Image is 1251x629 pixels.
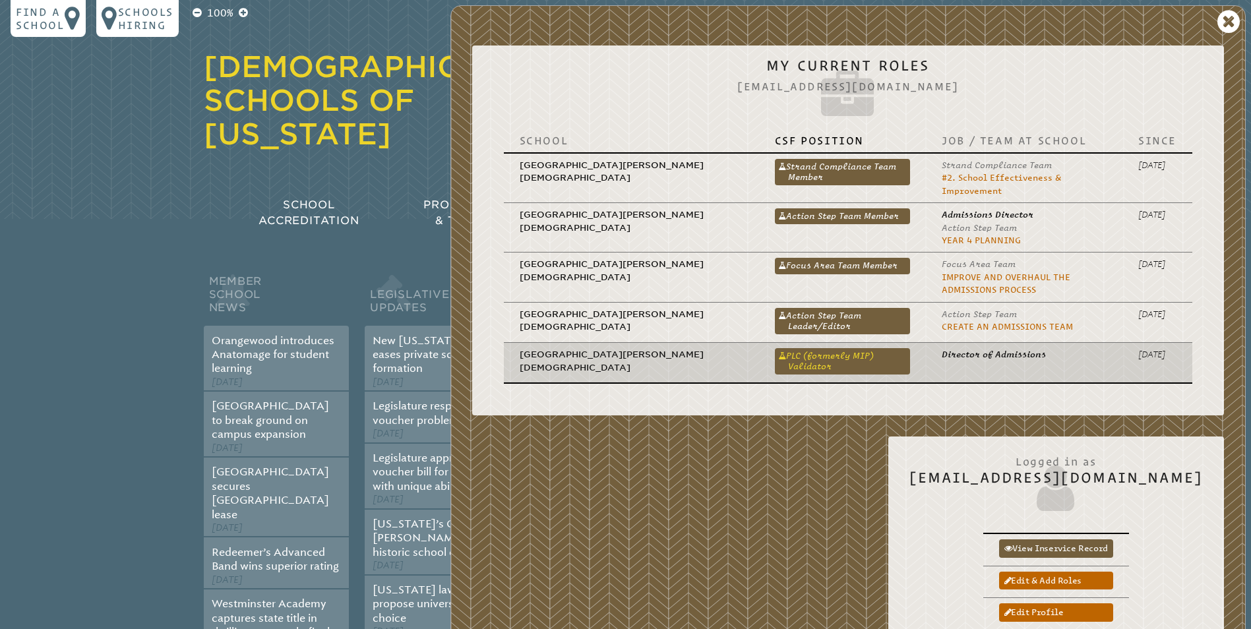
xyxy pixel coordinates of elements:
[212,442,243,454] span: [DATE]
[942,259,1016,269] span: Focus Area Team
[999,572,1113,589] a: Edit & add roles
[365,272,510,326] h2: Legislative Updates
[373,400,490,426] a: Legislature responds to voucher problems
[212,546,339,572] a: Redeemer’s Advanced Band wins superior rating
[942,322,1073,332] a: Create an Admissions Team
[942,223,1017,233] span: Action Step Team
[373,584,499,624] a: [US_STATE] lawmakers propose universal school choice
[204,49,578,151] a: [DEMOGRAPHIC_DATA] Schools of [US_STATE]
[942,134,1107,147] p: Job / Team at School
[373,560,404,571] span: [DATE]
[942,235,1021,245] a: Year 4 planning
[1138,348,1176,361] p: [DATE]
[909,448,1203,469] span: Logged in as
[775,258,910,274] a: Focus Area Team Member
[118,5,173,32] p: Schools Hiring
[212,465,329,520] a: [GEOGRAPHIC_DATA] secures [GEOGRAPHIC_DATA] lease
[520,159,743,185] p: [GEOGRAPHIC_DATA][PERSON_NAME][DEMOGRAPHIC_DATA]
[520,258,743,284] p: [GEOGRAPHIC_DATA][PERSON_NAME][DEMOGRAPHIC_DATA]
[775,308,910,334] a: Action Step Team Leader/Editor
[999,603,1113,621] a: Edit profile
[212,400,329,440] a: [GEOGRAPHIC_DATA] to break ground on campus expansion
[1138,308,1176,320] p: [DATE]
[1138,208,1176,221] p: [DATE]
[520,308,743,334] p: [GEOGRAPHIC_DATA][PERSON_NAME][DEMOGRAPHIC_DATA]
[423,198,616,227] span: Professional Development & Teacher Certification
[212,334,334,375] a: Orangewood introduces Anatomage for student learning
[520,348,743,374] p: [GEOGRAPHIC_DATA][PERSON_NAME][DEMOGRAPHIC_DATA]
[942,160,1052,170] span: Strand Compliance Team
[775,208,910,224] a: Action Step Team Member
[942,272,1070,295] a: Improve and Overhaul the Admissions Process
[259,198,359,227] span: School Accreditation
[212,522,243,533] span: [DATE]
[493,57,1203,123] h2: My Current Roles
[942,173,1061,195] a: #2. School Effectiveness & Improvement
[775,134,910,147] p: CSF Position
[942,309,1017,319] span: Action Step Team
[204,272,349,326] h2: Member School News
[373,334,481,375] a: New [US_STATE] law eases private school formation
[999,539,1113,557] a: View inservice record
[373,428,404,439] span: [DATE]
[909,448,1203,514] h2: [EMAIL_ADDRESS][DOMAIN_NAME]
[520,134,743,147] p: School
[775,159,910,185] a: Strand Compliance Team Member
[204,5,236,21] p: 100%
[1138,258,1176,270] p: [DATE]
[373,376,404,388] span: [DATE]
[212,376,243,388] span: [DATE]
[373,452,495,493] a: Legislature approves voucher bill for students with unique abilities
[942,348,1107,361] p: Director of Admissions
[212,574,243,585] span: [DATE]
[942,208,1107,221] p: Admissions Director
[1138,159,1176,171] p: [DATE]
[16,5,65,32] p: Find a school
[775,348,910,374] a: PLC (formerly MIP) Validator
[373,518,500,558] a: [US_STATE]’s Governor [PERSON_NAME] signs historic school choice bill
[1138,134,1176,147] p: Since
[520,208,743,234] p: [GEOGRAPHIC_DATA][PERSON_NAME][DEMOGRAPHIC_DATA]
[373,494,404,505] span: [DATE]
